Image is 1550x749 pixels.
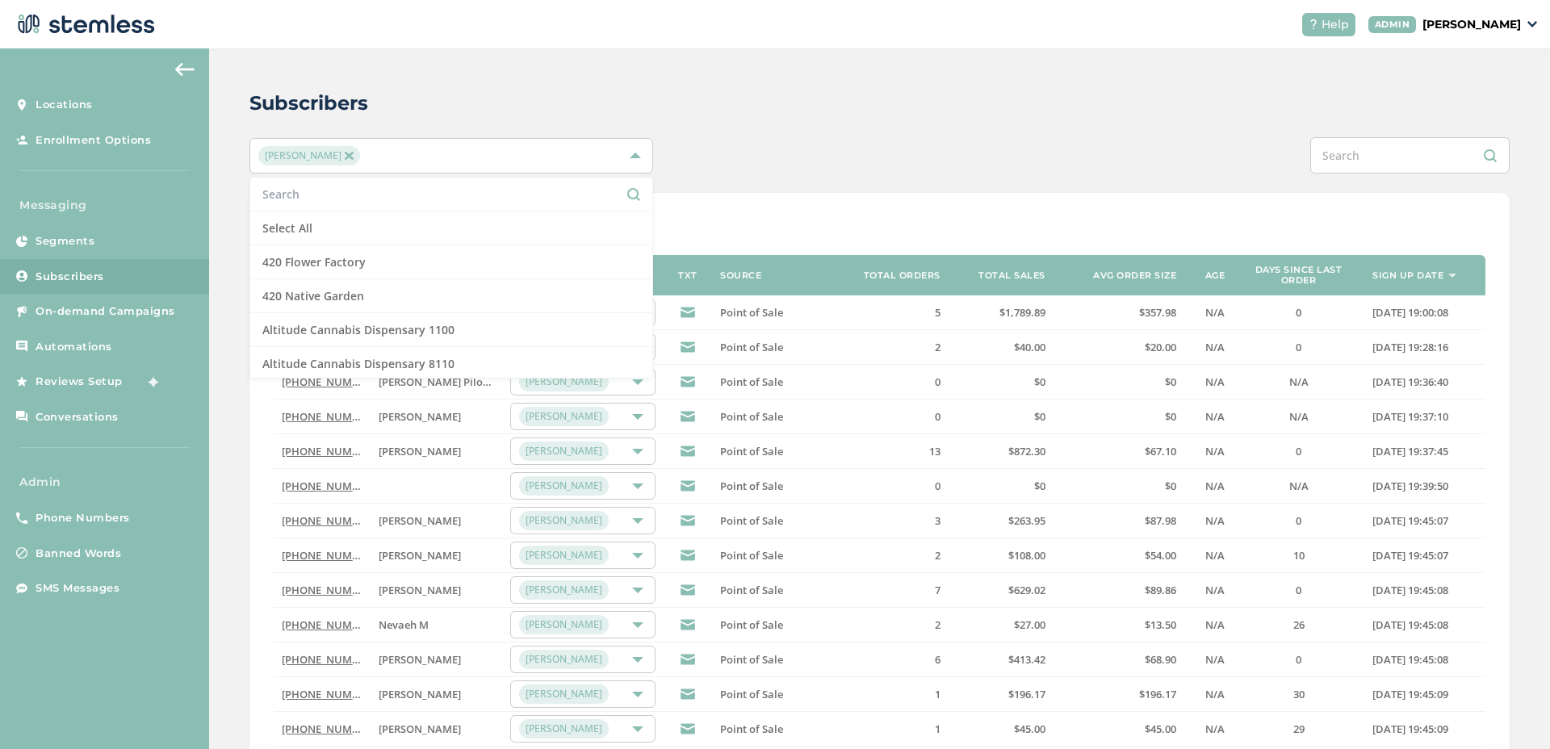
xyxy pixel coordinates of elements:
label: $0 [1062,479,1177,493]
label: 0 [1241,341,1356,354]
span: Reviews Setup [36,374,123,390]
label: 2025-03-10 19:37:45 [1372,445,1477,458]
label: 0 [1241,445,1356,458]
label: 2 [852,341,940,354]
span: N/A [1205,409,1225,424]
span: [DATE] 19:28:16 [1372,340,1448,354]
label: Point of Sale [720,618,836,632]
label: George Griffin [379,653,494,667]
label: TXT [678,270,697,281]
label: $89.86 [1062,584,1177,597]
a: [PHONE_NUMBER] [282,374,375,389]
span: [DATE] 19:45:09 [1372,722,1448,736]
span: Point of Sale [720,479,783,493]
span: [PERSON_NAME] [258,146,359,165]
span: 26 [1293,617,1305,632]
span: N/A [1205,583,1225,597]
span: [PERSON_NAME] [519,650,609,669]
img: logo-dark-0685b13c.svg [13,8,155,40]
img: icon-close-accent-8a337256.svg [345,152,353,160]
label: Ray Harthcock [379,722,494,736]
span: $1,789.89 [999,305,1045,320]
span: $20.00 [1145,340,1176,354]
span: 0 [935,479,940,493]
label: $0 [957,410,1045,424]
label: 10 [1241,549,1356,563]
span: 2 [935,548,940,563]
label: 2025-03-10 19:39:50 [1372,479,1477,493]
label: Point of Sale [720,479,836,493]
span: Point of Sale [720,444,783,458]
label: Point of Sale [720,584,836,597]
label: (202) 603-1208 [282,410,362,424]
span: $108.00 [1008,548,1045,563]
label: $629.02 [957,584,1045,597]
label: $67.10 [1062,445,1177,458]
span: N/A [1205,617,1225,632]
label: 2025-03-10 19:45:08 [1372,618,1477,632]
span: 7 [935,583,940,597]
span: [PERSON_NAME] [379,444,461,458]
label: Point of Sale [720,653,836,667]
label: Point of Sale [720,688,836,701]
span: N/A [1205,513,1225,528]
label: Sign up date [1372,270,1443,281]
span: Point of Sale [720,513,783,528]
label: Point of Sale [720,375,836,389]
span: 0 [1296,444,1301,458]
span: $196.17 [1008,687,1045,701]
span: $27.00 [1014,617,1045,632]
span: [PERSON_NAME] [519,476,609,496]
label: $27.00 [957,618,1045,632]
a: [PHONE_NUMBER] [282,617,375,632]
span: $40.00 [1014,340,1045,354]
span: $629.02 [1008,583,1045,597]
label: 2025-03-10 19:37:10 [1372,410,1477,424]
label: Point of Sale [720,306,836,320]
span: [PERSON_NAME] [519,407,609,426]
span: [DATE] 19:37:45 [1372,444,1448,458]
img: icon-arrow-back-accent-c549486e.svg [175,63,195,76]
span: Subscribers [36,269,104,285]
span: $0 [1034,409,1045,424]
label: 0 [852,479,940,493]
span: $87.98 [1145,513,1176,528]
label: 5 [852,306,940,320]
img: icon-help-white-03924b79.svg [1309,19,1318,29]
span: Point of Sale [720,583,783,597]
label: 0 [1241,653,1356,667]
span: $68.90 [1145,652,1176,667]
label: N/A [1241,375,1356,389]
a: [PHONE_NUMBER] [282,479,375,493]
label: 2025-03-10 19:45:08 [1372,584,1477,597]
span: SMS Messages [36,580,119,596]
span: Help [1322,16,1349,33]
span: 3 [935,513,940,528]
label: $20.00 [1062,341,1177,354]
span: $263.95 [1008,513,1045,528]
label: 30 [1241,688,1356,701]
a: [PHONE_NUMBER] [282,409,375,424]
span: [DATE] 19:39:50 [1372,479,1448,493]
iframe: Chat Widget [1469,672,1550,749]
label: Point of Sale [720,549,836,563]
label: N/A [1192,341,1225,354]
span: [PERSON_NAME] [519,441,609,461]
label: N/A [1192,584,1225,597]
label: Point of Sale [720,445,836,458]
span: [DATE] 19:36:40 [1372,374,1448,389]
span: [PERSON_NAME] [519,684,609,704]
span: Point of Sale [720,409,783,424]
label: 0 [1241,306,1356,320]
label: Gabriel Gordon [379,549,494,563]
img: glitter-stars-b7820f95.gif [135,366,167,398]
span: Point of Sale [720,687,783,701]
span: Phone Numbers [36,510,130,526]
label: Cortez Hallums [379,410,494,424]
span: N/A [1205,444,1225,458]
label: (253) 754-4290 [282,445,362,458]
span: Segments [36,233,94,249]
label: 2025-03-10 19:36:40 [1372,375,1477,389]
span: N/A [1289,409,1309,424]
span: $0 [1034,479,1045,493]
